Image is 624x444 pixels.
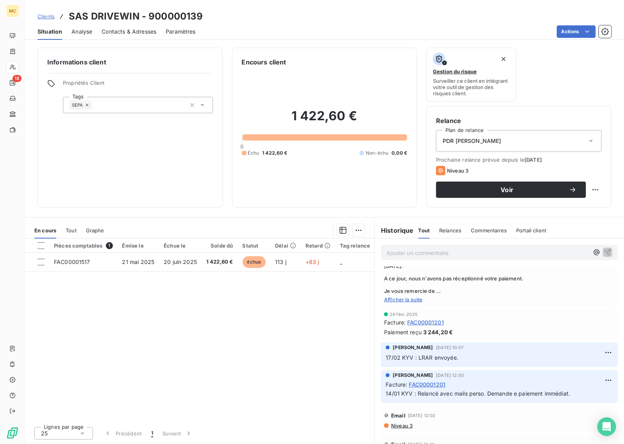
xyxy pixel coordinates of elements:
span: [DATE] 12:50 [436,373,464,378]
span: Non-échu [366,150,388,157]
span: SEPA [72,103,83,107]
h2: 1 422,60 € [242,108,408,132]
span: Email [391,412,406,419]
button: Gestion du risqueSurveiller ce client en intégrant votre outil de gestion des risques client. [426,48,517,102]
button: 1 [147,425,158,442]
div: Retard [306,243,331,249]
h6: Relance [436,116,602,125]
button: Précédent [99,425,147,442]
span: [DATE] 12:02 [408,413,436,418]
div: MC [6,5,19,17]
span: [DATE] 10:57 [436,345,463,350]
span: _ [340,259,342,265]
span: FAC00001517 [54,259,90,265]
button: Suivant [158,425,197,442]
span: Contacts & Adresses [102,28,156,36]
span: 1 [106,242,113,249]
span: PDR [PERSON_NAME] [443,137,501,145]
a: Clients [38,12,55,20]
h6: Encours client [242,57,286,67]
span: 18 [13,75,21,82]
span: échue [243,256,266,268]
span: 17/02 KYV : LRAR envoyée. [386,354,458,361]
h6: Historique [375,226,414,235]
span: 3 244,20 € [423,328,453,336]
div: Statut [243,243,266,249]
span: Tout [66,227,77,234]
div: Émise le [122,243,155,249]
span: Facture : [384,318,406,326]
span: [PERSON_NAME] [393,372,433,379]
img: Logo LeanPay [6,427,19,439]
div: Pièces comptables [54,242,113,249]
span: Situation [38,28,62,36]
span: Afficher la suite [384,296,615,303]
h6: Informations client [47,57,213,67]
span: 1 422,60 € [206,258,233,266]
div: Solde dû [206,243,233,249]
span: 1 [151,430,153,437]
span: [PERSON_NAME] [393,344,433,351]
span: [DATE] [524,157,542,163]
input: Ajouter une valeur [92,102,98,109]
span: 14/01 KYV : Relancé avec mails perso. Demande e paiement immédiat. [386,390,570,397]
span: Paramètres [166,28,196,36]
div: Échue le [164,243,197,249]
span: Paiement reçu [384,328,422,336]
span: FAC00001201 [407,318,444,326]
div: Open Intercom Messenger [597,417,616,436]
span: Gestion du risque [433,68,477,75]
span: 24 févr. 2025 [390,312,418,317]
span: Niveau 3 [447,168,468,174]
div: Délai [275,243,296,249]
span: 21 mai 2025 [122,259,155,265]
span: 1 422,60 € [262,150,288,157]
button: Actions [557,25,596,38]
button: Voir [436,182,586,198]
div: Tag relance [340,243,380,249]
span: Tout [418,227,430,234]
h3: SAS DRIVEWIN - 900000139 [69,9,203,23]
span: Prochaine relance prévue depuis le [436,157,602,163]
span: Relances [439,227,461,234]
span: +83 j [306,259,319,265]
span: Graphe [86,227,104,234]
span: Clients [38,13,55,20]
span: Portail client [516,227,546,234]
span: 25 [41,430,48,437]
span: Facture : [386,380,407,389]
span: En cours [34,227,56,234]
span: Propriétés Client [63,80,213,91]
span: 0,00 € [392,150,407,157]
span: 113 j [275,259,286,265]
span: FAC00001201 [409,380,445,389]
span: 0 [241,143,244,150]
span: 20 juin 2025 [164,259,197,265]
span: Niveau 3 [390,423,413,429]
span: Analyse [72,28,92,36]
span: Voir [445,187,569,193]
span: Surveiller ce client en intégrant votre outil de gestion des risques client. [433,78,510,96]
span: Commentaires [471,227,507,234]
span: Échu [248,150,259,157]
